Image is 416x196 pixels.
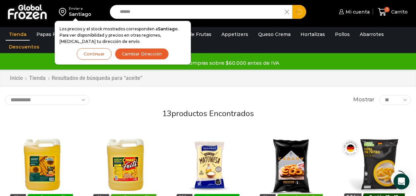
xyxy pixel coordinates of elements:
[52,75,142,81] h1: Resultados de búsqueda para “aceite”
[344,9,370,15] span: Mi cuenta
[353,96,374,104] span: Mostrar
[393,174,409,189] div: Open Intercom Messenger
[170,28,215,41] a: Pulpa de Frutas
[6,28,30,41] a: Tienda
[5,95,89,105] select: Pedido de la tienda
[255,28,294,41] a: Queso Crema
[218,28,252,41] a: Appetizers
[384,7,390,12] span: 3
[376,4,409,20] a: 3 Carrito
[390,9,408,15] span: Carrito
[10,75,142,82] nav: Breadcrumb
[337,5,370,18] a: Mi cuenta
[171,108,254,119] span: productos encontrados
[297,28,328,41] a: Hortalizas
[77,48,112,60] button: Continuar
[115,48,169,60] button: Cambiar Dirección
[59,6,69,17] img: address-field-icon.svg
[162,108,171,119] span: 13
[69,11,91,17] div: Santiago
[6,41,43,53] a: Descuentos
[292,5,306,19] button: Search button
[356,28,387,41] a: Abarrotes
[69,6,91,11] div: Enviar a
[332,28,353,41] a: Pollos
[158,26,178,31] strong: Santiago
[29,75,46,82] a: Tienda
[60,26,186,45] p: Los precios y el stock mostrados corresponden a . Para ver disponibilidad y precios en otras regi...
[33,28,70,41] a: Papas Fritas
[10,75,23,82] a: Inicio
